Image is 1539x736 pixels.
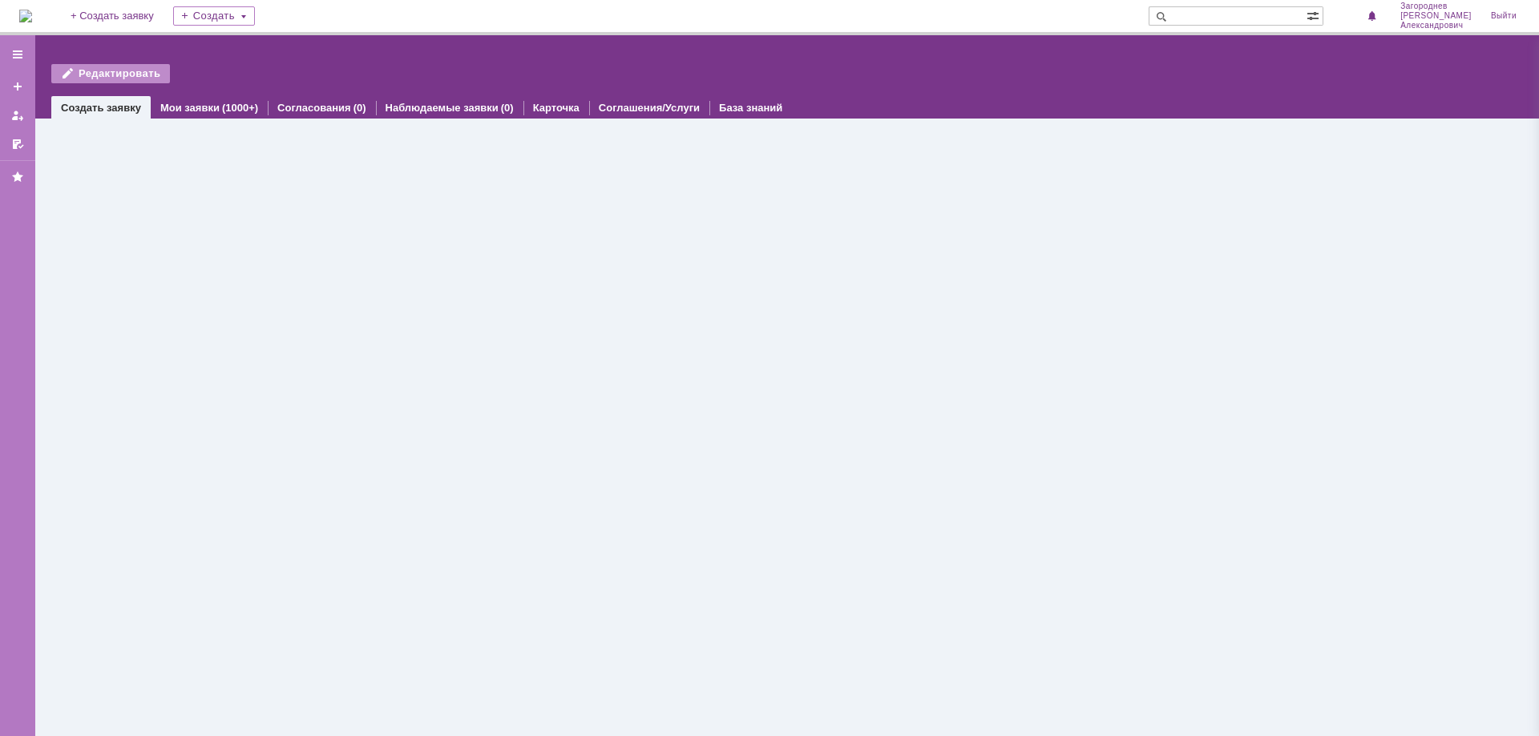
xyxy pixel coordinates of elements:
div: (1000+) [222,102,258,114]
a: Мои заявки [5,103,30,128]
div: (0) [501,102,514,114]
a: Карточка [533,102,580,114]
a: Перейти на домашнюю страницу [19,10,32,22]
span: Александрович [1400,21,1472,30]
img: logo [19,10,32,22]
a: Соглашения/Услуги [599,102,700,114]
a: Создать заявку [5,74,30,99]
span: [PERSON_NAME] [1400,11,1472,21]
a: Мои заявки [160,102,220,114]
div: Создать [173,6,255,26]
span: Загороднев [1400,2,1472,11]
div: (0) [353,102,366,114]
a: Наблюдаемые заявки [386,102,499,114]
span: Расширенный поиск [1307,7,1323,22]
a: Мои согласования [5,131,30,157]
a: База знаний [719,102,782,114]
a: Создать заявку [61,102,141,114]
a: Согласования [277,102,351,114]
